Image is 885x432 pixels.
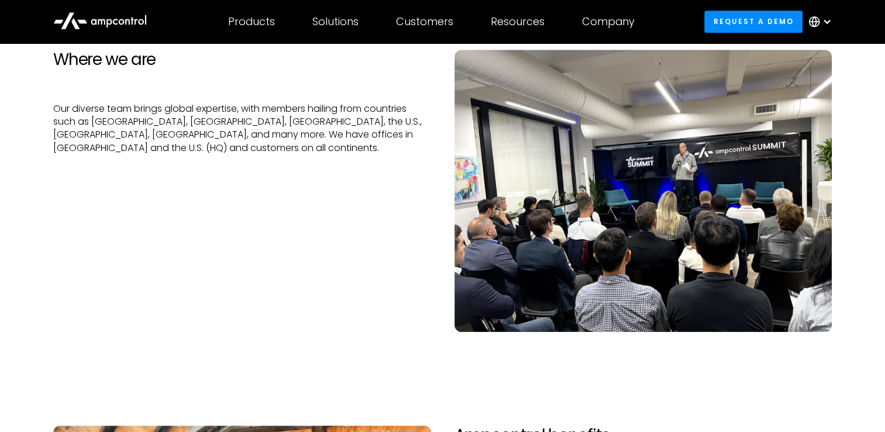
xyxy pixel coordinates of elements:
a: Request a demo [704,11,803,32]
div: Products [228,15,275,28]
div: Company [582,15,635,28]
div: Customers [396,15,453,28]
div: Solutions [312,15,359,28]
div: Resources [491,15,545,28]
h2: Where we are [53,50,431,70]
p: Our diverse team brings global expertise, with members hailing from countries such as [GEOGRAPHIC... [53,102,431,155]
